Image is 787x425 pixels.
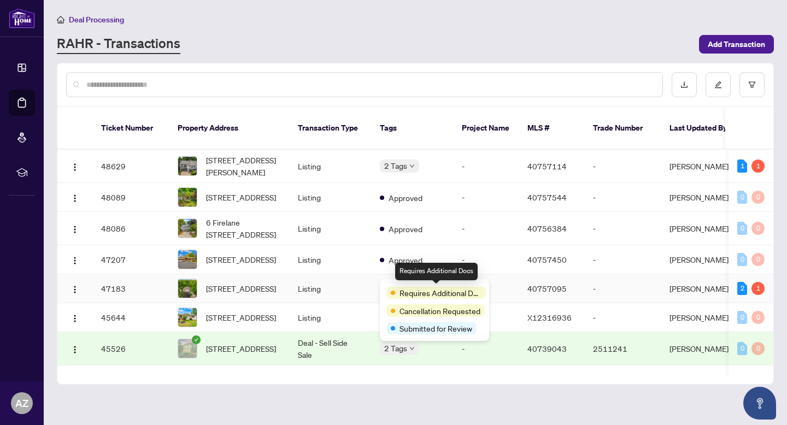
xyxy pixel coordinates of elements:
[584,332,661,365] td: 2511241
[527,344,567,353] span: 40739043
[409,346,415,351] span: down
[737,342,747,355] div: 0
[92,245,169,274] td: 47207
[751,191,765,204] div: 0
[751,222,765,235] div: 0
[661,274,743,303] td: [PERSON_NAME]
[737,311,747,324] div: 0
[178,279,197,298] img: thumbnail-img
[400,322,472,334] span: Submitted for Review
[453,150,519,183] td: -
[71,256,79,265] img: Logo
[66,157,84,175] button: Logo
[584,183,661,212] td: -
[9,8,35,28] img: logo
[169,107,289,150] th: Property Address
[751,253,765,266] div: 0
[751,311,765,324] div: 0
[71,163,79,172] img: Logo
[661,212,743,245] td: [PERSON_NAME]
[57,16,64,23] span: home
[737,282,747,295] div: 2
[737,222,747,235] div: 0
[661,150,743,183] td: [PERSON_NAME]
[527,161,567,171] span: 40757114
[69,15,124,25] span: Deal Processing
[409,163,415,169] span: down
[92,150,169,183] td: 48629
[400,287,481,299] span: Requires Additional Docs
[661,245,743,274] td: [PERSON_NAME]
[400,305,480,317] span: Cancellation Requested
[289,107,371,150] th: Transaction Type
[92,303,169,332] td: 45644
[751,282,765,295] div: 1
[289,303,371,332] td: Listing
[71,345,79,354] img: Logo
[206,191,276,203] span: [STREET_ADDRESS]
[66,340,84,357] button: Logo
[453,183,519,212] td: -
[206,282,276,294] span: [STREET_ADDRESS]
[739,72,765,97] button: filter
[453,332,519,365] td: -
[71,314,79,323] img: Logo
[178,188,197,206] img: thumbnail-img
[699,35,774,54] button: Add Transaction
[92,107,169,150] th: Ticket Number
[714,81,722,88] span: edit
[737,160,747,173] div: 1
[453,245,519,274] td: -
[737,253,747,266] div: 0
[743,387,776,420] button: Open asap
[527,255,567,264] span: 40757450
[289,245,371,274] td: Listing
[92,212,169,245] td: 48086
[178,250,197,269] img: thumbnail-img
[178,157,197,175] img: thumbnail-img
[192,335,201,344] span: check-circle
[453,274,519,303] td: -
[584,245,661,274] td: -
[453,107,519,150] th: Project Name
[206,253,276,265] span: [STREET_ADDRESS]
[389,192,422,204] span: Approved
[384,160,407,172] span: 2 Tags
[527,192,567,202] span: 40757544
[206,216,280,240] span: 6 Firelane [STREET_ADDRESS]
[389,254,422,266] span: Approved
[751,342,765,355] div: 0
[519,107,584,150] th: MLS #
[178,219,197,238] img: thumbnail-img
[527,223,567,233] span: 40756384
[289,150,371,183] td: Listing
[92,332,169,365] td: 45526
[672,72,697,97] button: download
[584,212,661,245] td: -
[66,220,84,237] button: Logo
[584,107,661,150] th: Trade Number
[289,183,371,212] td: Listing
[584,150,661,183] td: -
[57,34,180,54] a: RAHR - Transactions
[66,280,84,297] button: Logo
[661,183,743,212] td: [PERSON_NAME]
[206,343,276,355] span: [STREET_ADDRESS]
[289,274,371,303] td: Listing
[584,303,661,332] td: -
[71,285,79,294] img: Logo
[206,311,276,323] span: [STREET_ADDRESS]
[289,212,371,245] td: Listing
[66,188,84,206] button: Logo
[751,160,765,173] div: 1
[66,309,84,326] button: Logo
[661,303,743,332] td: [PERSON_NAME]
[661,332,743,365] td: [PERSON_NAME]
[92,274,169,303] td: 47183
[527,312,572,322] span: X12316936
[371,107,453,150] th: Tags
[453,212,519,245] td: -
[395,263,478,280] div: Requires Additional Docs
[708,36,765,53] span: Add Transaction
[737,191,747,204] div: 0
